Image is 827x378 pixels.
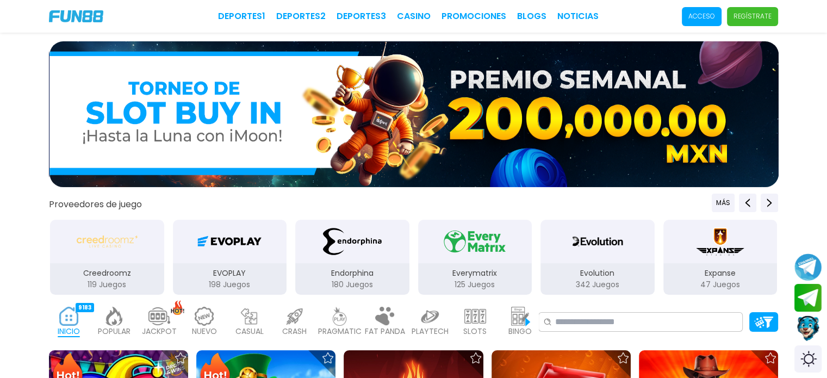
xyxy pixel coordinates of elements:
[418,279,532,290] p: 125 Juegos
[442,10,506,23] a: Promociones
[218,10,265,23] a: Deportes1
[98,326,130,337] p: POPULAR
[171,300,184,315] img: hot
[663,268,778,279] p: Expanse
[418,268,532,279] p: Everymatrix
[536,219,659,296] button: Evolution
[173,279,287,290] p: 198 Juegos
[739,194,756,212] button: Previous providers
[540,268,655,279] p: Evolution
[77,226,138,257] img: Creedroomz
[50,268,164,279] p: Creedroomz
[412,326,449,337] p: PLAYTECH
[49,41,779,187] img: CRASH ROYALE NETWORK TOURNAMENT
[508,326,532,337] p: BINGO
[195,226,264,257] img: EVOPLAY
[148,307,170,326] img: jackpot_light.webp
[374,307,396,326] img: fat_panda_light.webp
[365,326,405,337] p: FAT PANDA
[103,307,125,326] img: popular_light.webp
[688,11,715,21] p: Acceso
[337,10,386,23] a: Deportes3
[540,279,655,290] p: 342 Juegos
[291,219,414,296] button: Endorphina
[235,326,264,337] p: CASUAL
[754,317,773,328] img: Platform Filter
[50,279,164,290] p: 119 Juegos
[557,10,599,23] a: NOTICIAS
[318,226,387,257] img: Endorphina
[464,307,486,326] img: slots_light.webp
[509,307,531,326] img: bingo_light.webp
[397,10,431,23] a: CASINO
[173,268,287,279] p: EVOPLAY
[329,307,351,326] img: pragmatic_light.webp
[276,10,326,23] a: Deportes2
[192,326,217,337] p: NUEVO
[76,303,94,312] div: 9183
[295,279,409,290] p: 180 Juegos
[318,326,362,337] p: PRAGMATIC
[142,326,177,337] p: JACKPOT
[414,219,537,296] button: Everymatrix
[49,10,103,22] img: Company Logo
[58,307,80,326] img: home_active.webp
[794,314,822,343] button: Contact customer service
[169,219,291,296] button: EVOPLAY
[284,307,306,326] img: crash_light.webp
[712,194,735,212] button: Previous providers
[733,11,772,21] p: Regístrate
[794,284,822,312] button: Join telegram
[239,307,260,326] img: casual_light.webp
[49,199,142,210] button: Proveedores de juego
[794,345,822,373] div: Switch theme
[517,10,546,23] a: BLOGS
[694,226,746,257] img: Expanse
[194,307,215,326] img: new_light.webp
[663,279,778,290] p: 47 Juegos
[761,194,778,212] button: Next providers
[440,226,509,257] img: Everymatrix
[282,326,307,337] p: CRASH
[567,226,628,257] img: Evolution
[419,307,441,326] img: playtech_light.webp
[659,219,782,296] button: Expanse
[46,219,169,296] button: Creedroomz
[58,326,80,337] p: INICIO
[794,253,822,281] button: Join telegram channel
[463,326,487,337] p: SLOTS
[295,268,409,279] p: Endorphina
